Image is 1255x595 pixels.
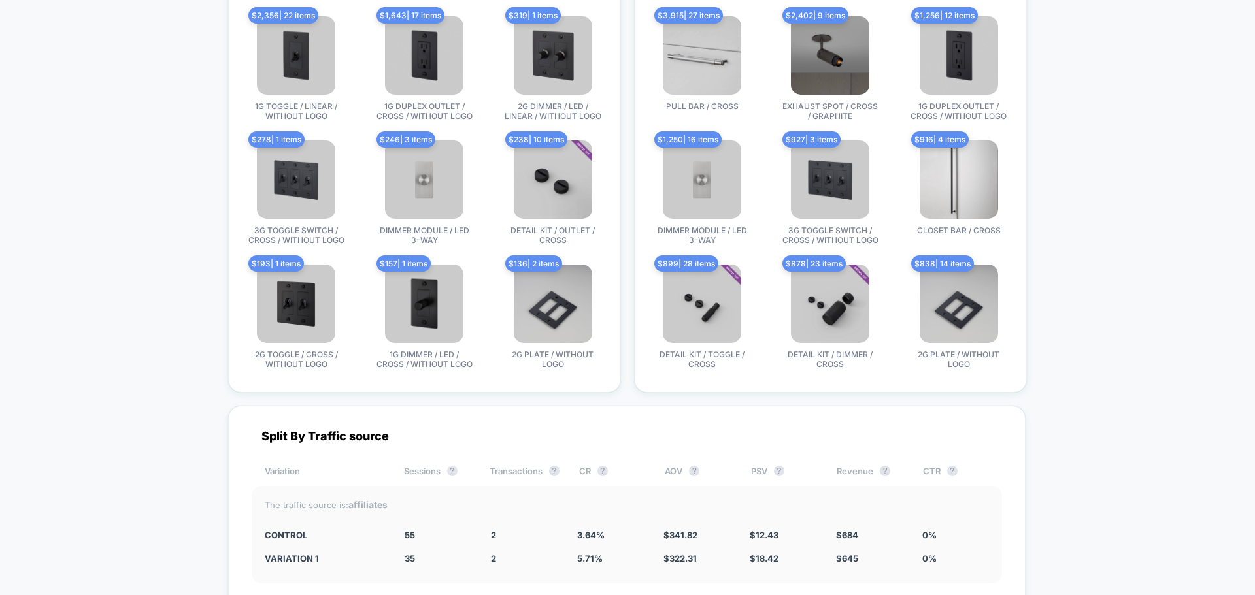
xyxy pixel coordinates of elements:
span: $ 157 | 1 items [376,255,431,272]
img: produt [385,140,463,219]
span: 3G TOGGLE SWITCH / CROSS / WITHOUT LOGO [781,225,879,245]
span: 2 [491,530,496,540]
span: 2G DIMMER / LED / LINEAR / WITHOUT LOGO [504,101,602,121]
span: $ 899 | 28 items [654,255,718,272]
div: PSV [751,466,817,476]
span: $ 878 | 23 items [782,255,846,272]
span: $ 193 | 1 items [248,255,304,272]
div: Transactions [490,466,560,476]
span: 1G DUPLEX OUTLET / CROSS / WITHOUT LOGO [375,101,473,121]
span: 0 % [922,553,937,564]
span: $ 645 [836,553,858,564]
span: $ 916 | 4 items [911,131,969,148]
span: $ 1,643 | 17 items [376,7,444,24]
img: produt [257,16,335,95]
div: Variation 1 [265,553,385,564]
div: CTR [923,466,989,476]
img: produt [514,265,592,343]
span: $ 12.43 [750,530,778,540]
button: ? [947,466,958,476]
span: $ 684 [836,530,858,540]
span: 3G TOGGLE SWITCH / CROSS / WITHOUT LOGO [247,225,345,245]
span: $ 2,402 | 9 items [782,7,848,24]
span: $ 18.42 [750,553,778,564]
span: $ 238 | 10 items [505,131,567,148]
div: Split By Traffic source [252,429,1002,443]
img: produt [385,16,463,95]
span: 3.64 % [577,530,605,540]
span: CLOSET BAR / CROSS [917,225,1001,235]
span: 2G PLATE / WITHOUT LOGO [504,349,602,369]
span: 2G TOGGLE / CROSS / WITHOUT LOGO [247,349,345,369]
span: 1G TOGGLE / LINEAR / WITHOUT LOGO [247,101,345,121]
span: $ 278 | 1 items [248,131,305,148]
img: produt [920,16,998,95]
div: The traffic source is: [265,499,989,510]
button: ? [774,466,784,476]
img: produt [257,265,335,343]
span: $ 1,250 | 16 items [654,131,722,148]
span: $ 341.82 [663,530,697,540]
img: produt [663,140,741,219]
span: 55 [405,530,415,540]
span: $ 838 | 14 items [911,255,974,272]
img: produt [791,140,869,219]
span: EXHAUST SPOT / CROSS / GRAPHITE [781,101,879,121]
img: produt [920,265,998,343]
span: 0 % [922,530,937,540]
button: ? [447,466,458,476]
span: $ 246 | 3 items [376,131,435,148]
div: CR [579,466,645,476]
strong: affiliates [348,499,388,510]
button: ? [689,466,699,476]
span: DETAIL KIT / TOGGLE / CROSS [653,349,751,369]
img: produt [663,16,741,95]
span: $ 319 | 1 items [505,7,561,24]
span: 35 [405,553,415,564]
div: Sessions [404,466,470,476]
span: DETAIL KIT / DIMMER / CROSS [781,349,879,369]
div: CONTROL [265,530,385,540]
span: $ 3,915 | 27 items [654,7,723,24]
img: produt [257,140,335,219]
span: 2G PLATE / WITHOUT LOGO [910,349,1008,369]
img: produt [791,265,869,343]
span: 5.71 % [577,553,603,564]
span: $ 2,356 | 22 items [248,7,318,24]
span: 1G DIMMER / LED / CROSS / WITHOUT LOGO [375,349,473,369]
span: DIMMER MODULE / LED 3-WAY [653,225,751,245]
span: 1G DUPLEX OUTLET / CROSS / WITHOUT LOGO [910,101,1008,121]
span: $ 322.31 [663,553,697,564]
img: produt [920,140,998,219]
img: produt [791,16,869,95]
div: Variation [265,466,384,476]
span: $ 927 | 3 items [782,131,841,148]
span: $ 136 | 2 items [505,255,562,272]
img: produt [514,16,592,95]
span: $ 1,256 | 12 items [911,7,978,24]
button: ? [597,466,608,476]
img: produt [385,265,463,343]
span: DETAIL KIT / OUTLET / CROSS [504,225,602,245]
button: ? [880,466,890,476]
img: produt [663,265,741,343]
div: AOV [665,466,731,476]
span: 2 [491,553,496,564]
span: DIMMER MODULE / LED 3-WAY [375,225,473,245]
span: PULL BAR / CROSS [666,101,739,111]
button: ? [549,466,560,476]
div: Revenue [837,466,903,476]
img: produt [514,140,592,219]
